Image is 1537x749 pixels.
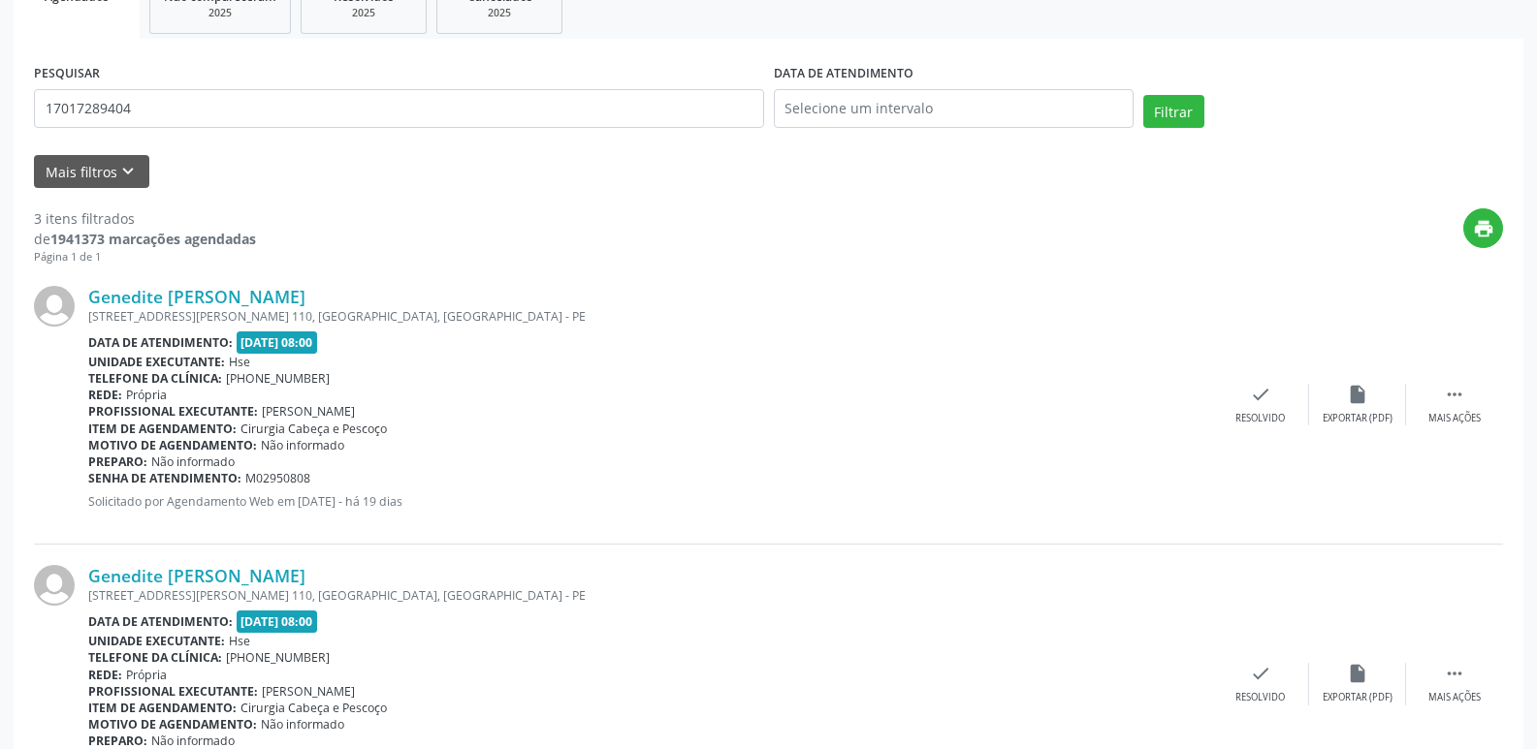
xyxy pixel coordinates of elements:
[88,700,237,716] b: Item de agendamento:
[229,633,250,649] span: Hse
[88,403,258,420] b: Profissional executante:
[117,161,139,182] i: keyboard_arrow_down
[88,286,305,307] a: Genedite [PERSON_NAME]
[88,649,222,666] b: Telefone da clínica:
[88,587,1212,604] div: [STREET_ADDRESS][PERSON_NAME] 110, [GEOGRAPHIC_DATA], [GEOGRAPHIC_DATA] - PE
[88,334,233,351] b: Data de atendimento:
[88,667,122,683] b: Rede:
[88,613,233,630] b: Data de atendimento:
[151,733,235,749] span: Não informado
[88,421,237,437] b: Item de agendamento:
[1323,691,1393,704] div: Exportar (PDF)
[237,331,318,354] span: [DATE] 08:00
[34,208,256,229] div: 3 itens filtrados
[1463,208,1503,248] button: print
[1347,663,1368,684] i: insert_drive_file
[34,89,764,128] input: Nome, código do beneficiário ou CPF
[1250,384,1271,405] i: check
[1444,663,1465,684] i: 
[1428,412,1481,425] div: Mais ações
[88,308,1212,325] div: [STREET_ADDRESS][PERSON_NAME] 110, [GEOGRAPHIC_DATA], [GEOGRAPHIC_DATA] - PE
[34,229,256,249] div: de
[261,716,344,733] span: Não informado
[1143,95,1204,128] button: Filtrar
[88,453,147,470] b: Preparo:
[1235,691,1285,704] div: Resolvido
[261,437,344,453] span: Não informado
[88,683,258,700] b: Profissional executante:
[34,59,100,89] label: PESQUISAR
[1323,412,1393,425] div: Exportar (PDF)
[151,453,235,470] span: Não informado
[34,155,149,189] button: Mais filtroskeyboard_arrow_down
[50,230,256,248] strong: 1941373 marcações agendadas
[88,633,225,649] b: Unidade executante:
[34,249,256,265] div: Página 1 de 1
[226,370,330,387] span: [PHONE_NUMBER]
[126,667,167,683] span: Própria
[164,6,276,20] div: 2025
[88,470,241,486] b: Senha de atendimento:
[245,470,310,486] span: M02950808
[88,387,122,403] b: Rede:
[237,610,318,633] span: [DATE] 08:00
[226,649,330,666] span: [PHONE_NUMBER]
[126,387,167,403] span: Própria
[774,89,1134,128] input: Selecione um intervalo
[1473,218,1494,239] i: print
[451,6,548,20] div: 2025
[229,354,250,370] span: Hse
[1235,412,1285,425] div: Resolvido
[88,565,305,586] a: Genedite [PERSON_NAME]
[315,6,412,20] div: 2025
[262,683,355,700] span: [PERSON_NAME]
[240,700,387,716] span: Cirurgia Cabeça e Pescoço
[88,370,222,387] b: Telefone da clínica:
[34,565,75,606] img: img
[88,354,225,370] b: Unidade executante:
[1428,691,1481,704] div: Mais ações
[262,403,355,420] span: [PERSON_NAME]
[1444,384,1465,405] i: 
[1347,384,1368,405] i: insert_drive_file
[34,286,75,327] img: img
[774,59,913,89] label: DATA DE ATENDIMENTO
[88,493,1212,510] p: Solicitado por Agendamento Web em [DATE] - há 19 dias
[1250,663,1271,684] i: check
[88,716,257,733] b: Motivo de agendamento:
[88,733,147,749] b: Preparo:
[240,421,387,437] span: Cirurgia Cabeça e Pescoço
[88,437,257,453] b: Motivo de agendamento:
